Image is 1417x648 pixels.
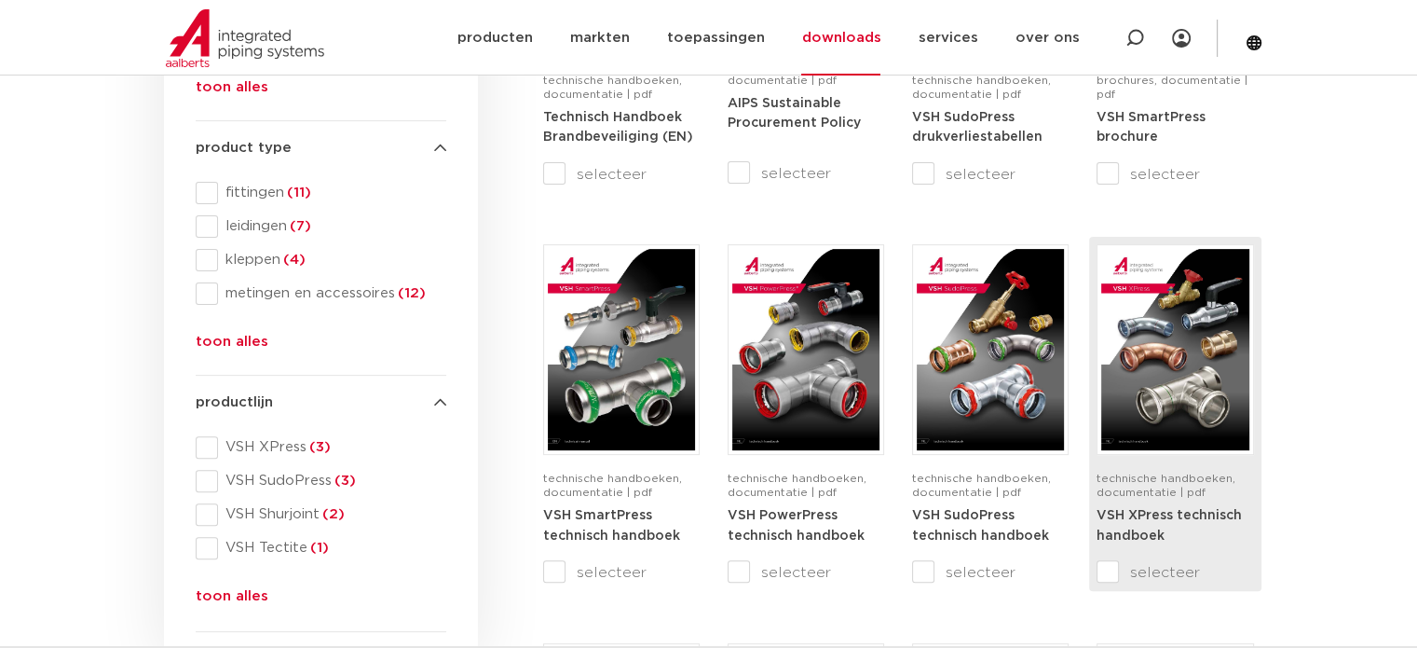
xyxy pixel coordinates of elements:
[1097,163,1253,186] label: selecteer
[728,97,861,131] strong: AIPS Sustainable Procurement Policy
[912,163,1069,186] label: selecteer
[196,392,446,414] h4: productlijn
[912,508,1049,543] a: VSH SudoPress technisch handboek
[287,219,311,233] span: (7)
[196,283,446,305] div: metingen en accessoires(12)
[332,474,356,488] span: (3)
[196,331,268,361] button: toon alles
[196,249,446,271] div: kleppen(4)
[912,111,1042,145] strong: VSH SudoPress drukverliestabellen
[196,436,446,459] div: VSH XPress(3)
[218,438,446,457] span: VSH XPress
[548,249,695,450] img: VSH-SmartPress_A4TM_5009301_2023_2.0-EN-pdf.jpg
[218,217,446,236] span: leidingen
[218,184,446,202] span: fittingen
[728,473,866,498] span: technische handboeken, documentatie | pdf
[1097,473,1235,498] span: technische handboeken, documentatie | pdf
[395,286,426,300] span: (12)
[218,539,446,558] span: VSH Tectite
[218,505,446,524] span: VSH Shurjoint
[912,75,1051,100] span: technische handboeken, documentatie | pdf
[732,249,879,450] img: VSH-PowerPress_A4TM_5008817_2024_3.1_NL-pdf.jpg
[543,163,700,186] label: selecteer
[1101,249,1248,450] img: VSH-XPress_A4TM_5008762_2025_4.1_NL-pdf.jpg
[307,541,329,555] span: (1)
[728,561,884,584] label: selecteer
[543,75,682,100] span: technische handboeken, documentatie | pdf
[1097,110,1206,145] a: VSH SmartPress brochure
[280,253,306,267] span: (4)
[728,509,865,543] strong: VSH PowerPress technisch handboek
[1097,508,1242,543] a: VSH XPress technisch handboek
[196,537,446,559] div: VSH Tectite(1)
[728,508,865,543] a: VSH PowerPress technisch handboek
[728,75,837,86] span: documentatie | pdf
[196,76,268,106] button: toon alles
[543,473,682,498] span: technische handboeken, documentatie | pdf
[912,561,1069,584] label: selecteer
[728,96,861,131] a: AIPS Sustainable Procurement Policy
[1097,509,1242,543] strong: VSH XPress technisch handboek
[1097,111,1206,145] strong: VSH SmartPress brochure
[912,509,1049,543] strong: VSH SudoPress technisch handboek
[196,586,268,615] button: toon alles
[218,284,446,303] span: metingen en accessoires
[196,470,446,492] div: VSH SudoPress(3)
[1097,561,1253,584] label: selecteer
[196,137,446,159] h4: product type
[196,503,446,526] div: VSH Shurjoint(2)
[543,509,680,543] strong: VSH SmartPress technisch handboek
[1097,75,1247,100] span: brochures, documentatie | pdf
[543,508,680,543] a: VSH SmartPress technisch handboek
[320,507,345,521] span: (2)
[917,249,1064,450] img: VSH-SudoPress_A4TM_5001604-2023-3.0_NL-pdf.jpg
[543,110,693,145] a: Technisch Handboek Brandbeveiliging (EN)
[912,473,1051,498] span: technische handboeken, documentatie | pdf
[728,162,884,185] label: selecteer
[284,186,311,200] span: (11)
[307,440,331,454] span: (3)
[218,251,446,269] span: kleppen
[196,215,446,238] div: leidingen(7)
[218,472,446,490] span: VSH SudoPress
[196,182,446,204] div: fittingen(11)
[543,561,700,584] label: selecteer
[543,111,693,145] strong: Technisch Handboek Brandbeveiliging (EN)
[912,110,1042,145] a: VSH SudoPress drukverliestabellen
